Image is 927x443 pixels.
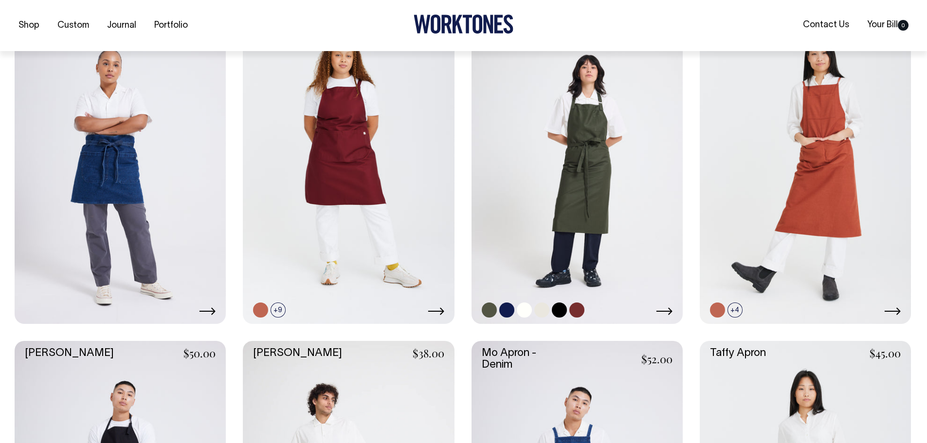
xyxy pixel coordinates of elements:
[54,18,93,34] a: Custom
[863,17,912,33] a: Your Bill0
[150,18,192,34] a: Portfolio
[103,18,140,34] a: Journal
[15,18,43,34] a: Shop
[799,17,853,33] a: Contact Us
[727,302,743,318] span: +4
[898,20,909,31] span: 0
[271,302,286,318] span: +9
